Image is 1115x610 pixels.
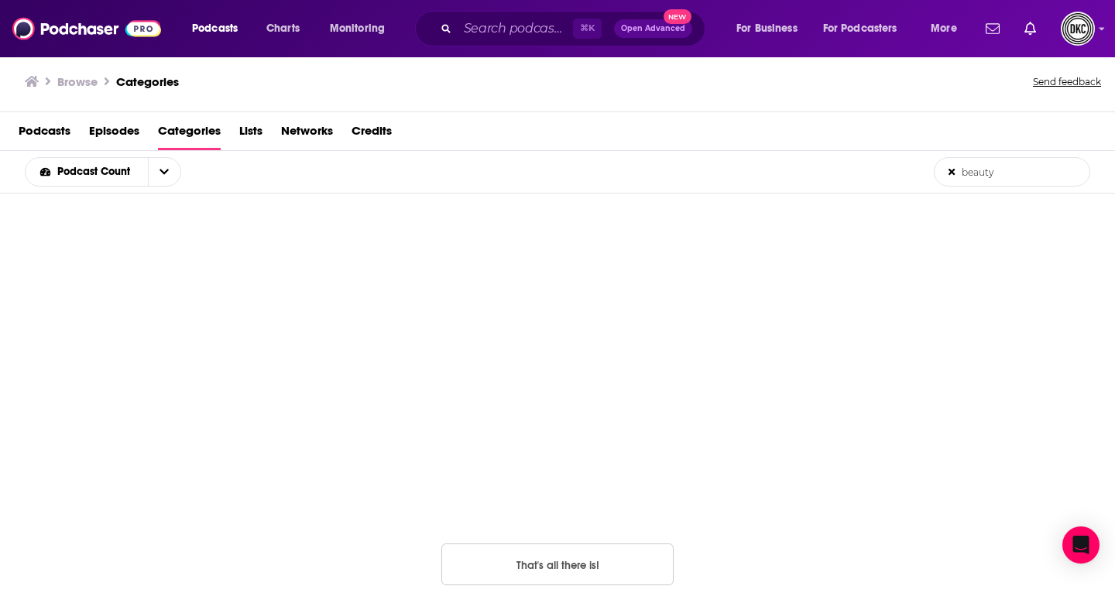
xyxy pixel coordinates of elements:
span: Podcasts [192,18,238,39]
a: Lists [239,118,262,150]
h2: Choose List sort [25,157,205,187]
div: Open Intercom Messenger [1062,526,1100,564]
span: Charts [266,18,300,39]
span: Open Advanced [621,25,685,33]
span: Logged in as DKCMediatech [1061,12,1095,46]
button: Nothing here. [441,543,674,585]
button: open menu [26,166,148,177]
a: Categories [116,74,179,89]
button: open menu [726,16,817,41]
span: For Business [736,18,798,39]
span: Monitoring [330,18,385,39]
span: New [664,9,691,24]
div: Search podcasts, credits, & more... [430,11,720,46]
button: open menu [319,16,405,41]
a: Show notifications dropdown [1018,15,1042,42]
button: Open AdvancedNew [614,19,692,38]
a: Podcasts [19,118,70,150]
a: Episodes [89,118,139,150]
button: Show profile menu [1061,12,1095,46]
a: Credits [352,118,392,150]
a: Networks [281,118,333,150]
span: For Podcasters [823,18,897,39]
button: open menu [148,158,180,186]
span: ⌘ K [573,19,602,39]
img: User Profile [1061,12,1095,46]
input: Search podcasts, credits, & more... [458,16,573,41]
a: Categories [158,118,221,150]
button: open menu [813,16,920,41]
h3: Browse [57,74,98,89]
button: open menu [920,16,976,41]
a: Show notifications dropdown [979,15,1006,42]
button: Send feedback [1028,71,1106,93]
img: Podchaser - Follow, Share and Rate Podcasts [12,14,161,43]
a: Charts [256,16,309,41]
span: More [931,18,957,39]
button: open menu [181,16,258,41]
span: Podcast Count [57,166,136,177]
